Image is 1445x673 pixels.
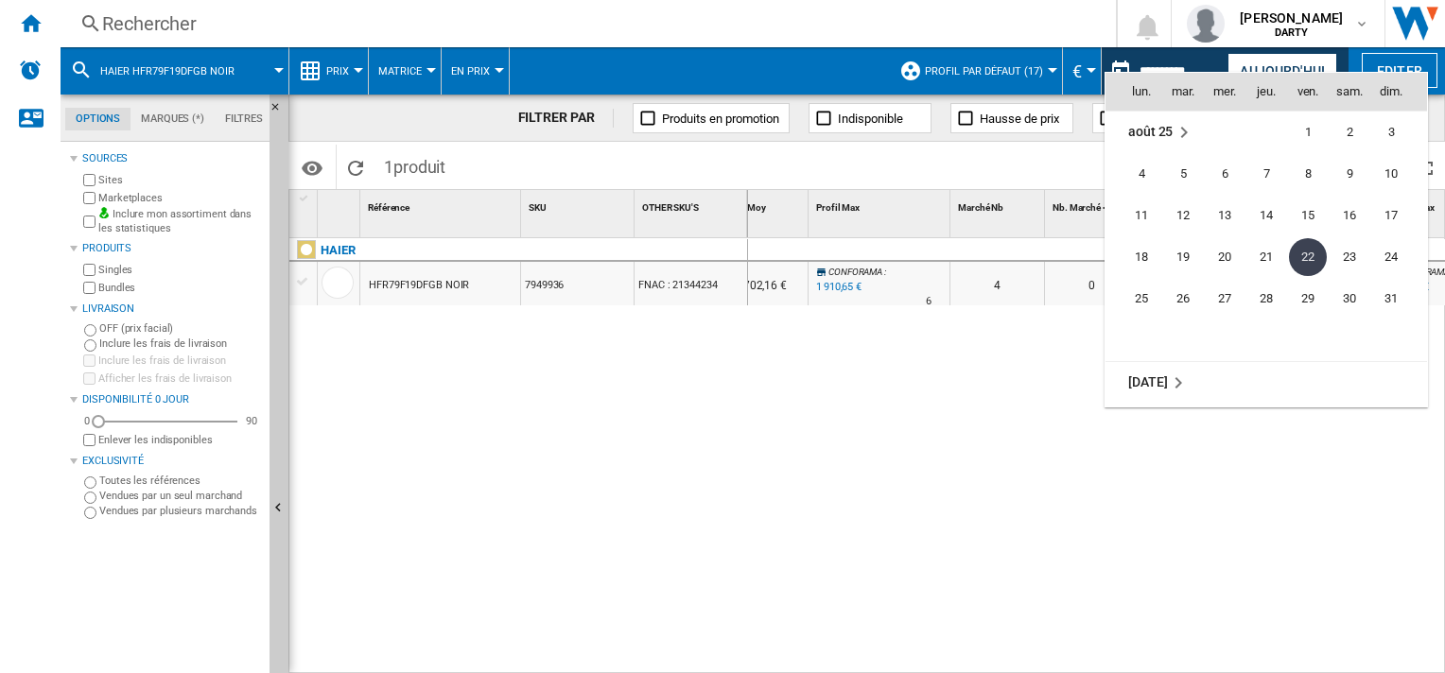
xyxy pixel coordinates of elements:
td: Tuesday August 12 2025 [1162,195,1204,236]
span: 28 [1247,280,1285,318]
td: Monday August 11 2025 [1106,195,1162,236]
td: Wednesday August 13 2025 [1204,195,1245,236]
td: Sunday August 10 2025 [1370,153,1427,195]
td: August 2025 [1106,111,1245,153]
span: 8 [1289,155,1327,193]
th: mar. [1162,73,1204,111]
span: 24 [1372,238,1410,276]
span: 10 [1372,155,1410,193]
span: 2 [1331,113,1368,151]
span: 12 [1164,197,1202,234]
td: Friday August 22 2025 [1287,236,1329,278]
tr: Week 5 [1106,278,1427,319]
span: 29 [1289,280,1327,318]
td: Monday August 4 2025 [1106,153,1162,195]
span: 18 [1123,238,1160,276]
td: Sunday August 3 2025 [1370,111,1427,153]
td: Sunday August 17 2025 [1370,195,1427,236]
td: Wednesday August 6 2025 [1204,153,1245,195]
th: jeu. [1245,73,1287,111]
td: Wednesday August 20 2025 [1204,236,1245,278]
td: Saturday August 23 2025 [1329,236,1370,278]
span: 3 [1372,113,1410,151]
tr: Week 2 [1106,153,1427,195]
td: Saturday August 30 2025 [1329,278,1370,319]
td: Thursday August 7 2025 [1245,153,1287,195]
span: 19 [1164,238,1202,276]
td: Wednesday August 27 2025 [1204,278,1245,319]
span: 21 [1247,238,1285,276]
th: lun. [1106,73,1162,111]
span: 7 [1247,155,1285,193]
td: Thursday August 14 2025 [1245,195,1287,236]
td: Monday August 18 2025 [1106,236,1162,278]
span: 5 [1164,155,1202,193]
th: mer. [1204,73,1245,111]
span: 14 [1247,197,1285,234]
tr: Week undefined [1106,361,1427,404]
td: Thursday August 21 2025 [1245,236,1287,278]
md-calendar: Calendar [1106,73,1427,406]
td: Sunday August 31 2025 [1370,278,1427,319]
tr: Week undefined [1106,319,1427,362]
td: Friday August 8 2025 [1287,153,1329,195]
td: Tuesday August 5 2025 [1162,153,1204,195]
span: 13 [1206,197,1244,234]
span: 25 [1123,280,1160,318]
th: sam. [1329,73,1370,111]
th: ven. [1287,73,1329,111]
td: Friday August 15 2025 [1287,195,1329,236]
tr: Week 3 [1106,195,1427,236]
td: Saturday August 9 2025 [1329,153,1370,195]
span: 23 [1331,238,1368,276]
span: 4 [1123,155,1160,193]
td: Tuesday August 26 2025 [1162,278,1204,319]
span: 9 [1331,155,1368,193]
span: 15 [1289,197,1327,234]
span: 17 [1372,197,1410,234]
span: 20 [1206,238,1244,276]
span: 11 [1123,197,1160,234]
tr: Week 4 [1106,236,1427,278]
td: Saturday August 16 2025 [1329,195,1370,236]
span: 31 [1372,280,1410,318]
span: août 25 [1128,124,1173,139]
span: 16 [1331,197,1368,234]
td: Friday August 1 2025 [1287,111,1329,153]
td: Monday August 25 2025 [1106,278,1162,319]
td: Thursday August 28 2025 [1245,278,1287,319]
td: Saturday August 2 2025 [1329,111,1370,153]
span: 27 [1206,280,1244,318]
td: Sunday August 24 2025 [1370,236,1427,278]
tr: Week 1 [1106,111,1427,153]
td: Tuesday August 19 2025 [1162,236,1204,278]
td: Friday August 29 2025 [1287,278,1329,319]
th: dim. [1370,73,1427,111]
span: 6 [1206,155,1244,193]
td: September 2025 [1106,361,1427,404]
span: 1 [1289,113,1327,151]
span: 30 [1331,280,1368,318]
span: [DATE] [1128,374,1167,389]
span: 26 [1164,280,1202,318]
span: 22 [1289,238,1327,276]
